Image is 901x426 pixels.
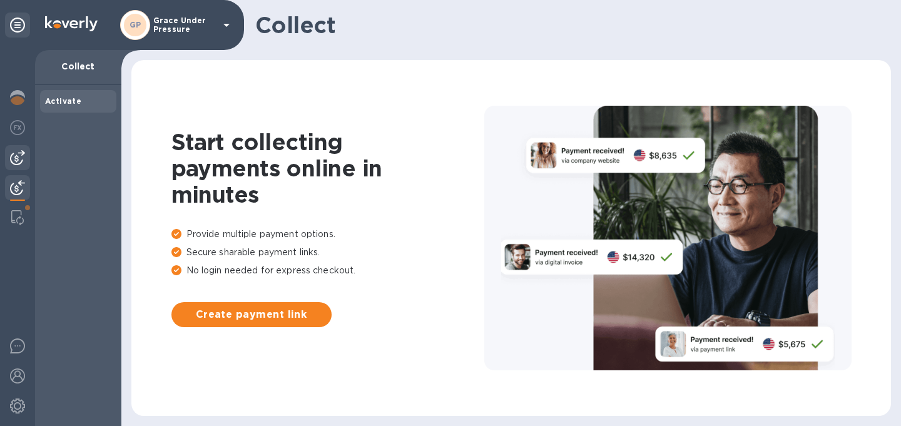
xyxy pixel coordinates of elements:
div: Unpin categories [5,13,30,38]
b: Activate [45,96,81,106]
h1: Start collecting payments online in minutes [171,129,484,208]
p: Collect [45,60,111,73]
span: Create payment link [181,307,322,322]
p: No login needed for express checkout. [171,264,484,277]
img: Foreign exchange [10,120,25,135]
p: Provide multiple payment options. [171,228,484,241]
h1: Collect [255,12,881,38]
p: Grace Under Pressure [153,16,216,34]
p: Secure sharable payment links. [171,246,484,259]
button: Create payment link [171,302,332,327]
b: GP [130,20,141,29]
img: Logo [45,16,98,31]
